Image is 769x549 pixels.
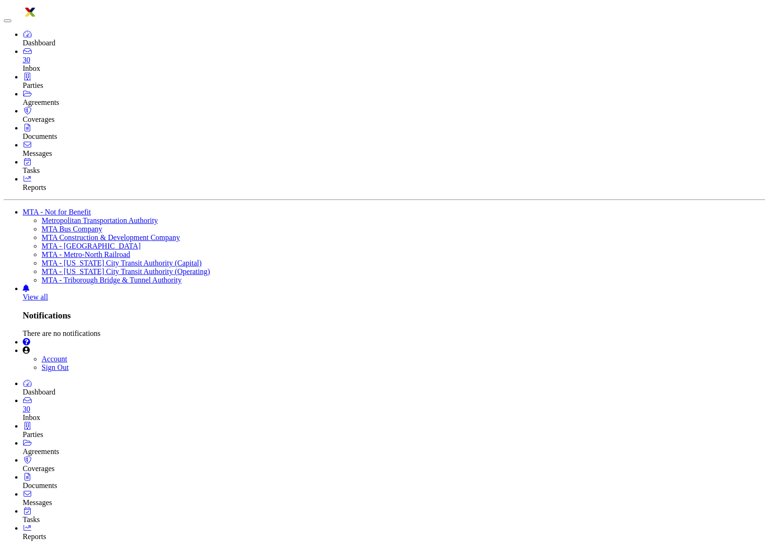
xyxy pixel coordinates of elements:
a: 30 [23,396,765,413]
div: Inbox [23,413,765,422]
div: Dashboard [23,388,765,396]
a: View all [23,293,48,301]
div: Coverages [23,115,765,124]
h3: Notifications [23,310,765,321]
div: There are no notifications [23,329,765,338]
a: MTA - [US_STATE] City Transit Authority (Operating) [42,267,210,275]
div: Messages [23,498,765,507]
div: Documents [23,481,765,490]
div: Messages [23,149,765,158]
div: Tasks [23,166,765,175]
div: Reports [23,532,765,541]
div: Inbox [23,64,765,73]
a: MTA Bus Company [42,225,103,233]
a: MTA - Metro-North Railroad [42,250,130,258]
div: 30 [23,405,765,413]
div: Parties [23,81,765,90]
a: MTA - Triborough Bridge & Tunnel Authority [42,276,182,284]
div: Parties [23,430,765,439]
a: MTA - Not for Benefit [23,208,91,216]
img: logo-5460c22ac91f19d4615b14bd174203de0afe785f0fc80cf4dbbc73dc1793850b.png [11,4,77,21]
div: Documents [23,132,765,141]
a: MTA - [US_STATE] City Transit Authority (Capital) [42,259,202,267]
a: MTA Construction & Development Company [42,233,180,241]
a: Metropolitan Transportation Authority [42,216,158,224]
div: 30 [23,56,765,64]
i: Help Center - Complianz [23,338,30,346]
div: Reports [23,183,765,192]
div: Tasks [23,515,765,524]
div: Dashboard [23,39,765,47]
div: Coverages [23,464,765,473]
a: Notifications [23,284,29,292]
a: Account [42,355,67,363]
a: Sign Out [42,363,68,371]
div: Agreements [23,98,765,107]
a: MTA - [GEOGRAPHIC_DATA] [42,242,141,250]
a: 30 [23,47,765,64]
div: Agreements [23,447,765,456]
